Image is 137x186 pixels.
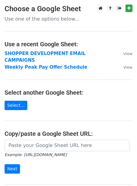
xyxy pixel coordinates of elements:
a: Select... [5,101,27,110]
a: View [117,64,132,70]
h4: Use a recent Google Sheet: [5,41,132,48]
h3: Choose a Google Sheet [5,5,132,13]
h4: Select another Google Sheet: [5,89,132,96]
h4: Copy/paste a Google Sheet URL: [5,130,132,137]
input: Next [5,164,20,174]
small: View [123,51,132,56]
small: Example: [URL][DOMAIN_NAME] [5,152,67,157]
a: SHOPPER DEVELOPMENT EMAIL CAMPAIGNS [5,51,86,63]
a: View [117,51,132,56]
input: Paste your Google Sheet URL here [5,140,129,151]
a: Weekly Peak Pay Offer Schedule [5,64,87,70]
p: Use one of the options below... [5,16,132,22]
small: View [123,65,132,70]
